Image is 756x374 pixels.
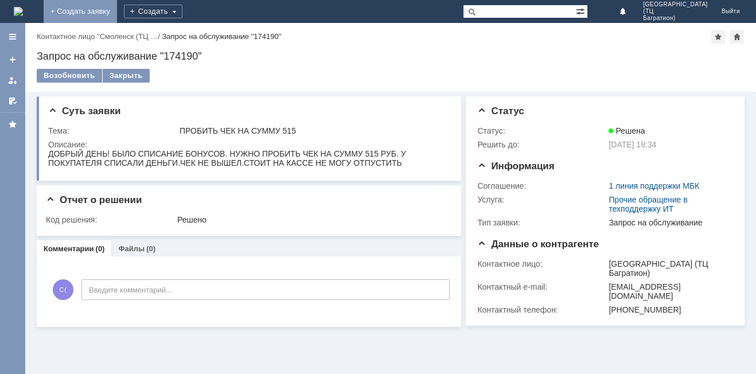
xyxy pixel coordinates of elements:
span: С( [53,279,73,300]
a: Контактное лицо "Смоленск (ТЦ … [37,32,158,41]
span: Суть заявки [48,106,120,116]
div: Создать [124,5,182,18]
a: Создать заявку [3,50,22,69]
div: Запрос на обслуживание "174190" [162,32,281,41]
div: Контактный телефон: [477,305,606,314]
div: Тема: [48,126,177,135]
div: Тип заявки: [477,218,606,227]
a: 1 линия поддержки МБК [609,181,699,190]
div: [GEOGRAPHIC_DATA] (ТЦ Багратион) [609,259,728,278]
a: Комментарии [44,244,94,253]
div: Запрос на обслуживание [609,218,728,227]
span: Отчет о решении [46,194,142,205]
div: Контактный e-mail: [477,282,606,291]
div: (0) [146,244,155,253]
a: Прочие обращение в техподдержку ИТ [609,195,687,213]
a: Перейти на домашнюю страницу [14,7,23,16]
div: Контактное лицо: [477,259,606,268]
span: Статус [477,106,524,116]
span: Данные о контрагенте [477,239,599,250]
a: Мои заявки [3,71,22,89]
div: Сделать домашней страницей [730,30,744,44]
div: Статус: [477,126,606,135]
span: [DATE] 18:34 [609,140,656,149]
span: [GEOGRAPHIC_DATA] [643,1,708,8]
div: (0) [96,244,105,253]
div: Код решения: [46,215,175,224]
div: Описание: [48,140,448,149]
span: (ТЦ [643,8,708,15]
a: Мои согласования [3,92,22,110]
div: ПРОБИТЬ ЧЕК НА СУММУ 515 [180,126,446,135]
a: Файлы [118,244,145,253]
div: / [37,32,162,41]
div: Добавить в избранное [711,30,725,44]
div: Решено [177,215,446,224]
div: Услуга: [477,195,606,204]
img: logo [14,7,23,16]
span: Информация [477,161,554,172]
span: Решена [609,126,645,135]
div: [EMAIL_ADDRESS][DOMAIN_NAME] [609,282,728,301]
div: Запрос на обслуживание "174190" [37,50,745,62]
span: Расширенный поиск [576,5,587,16]
span: Багратион) [643,15,708,22]
div: Соглашение: [477,181,606,190]
div: Решить до: [477,140,606,149]
div: [PHONE_NUMBER] [609,305,728,314]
